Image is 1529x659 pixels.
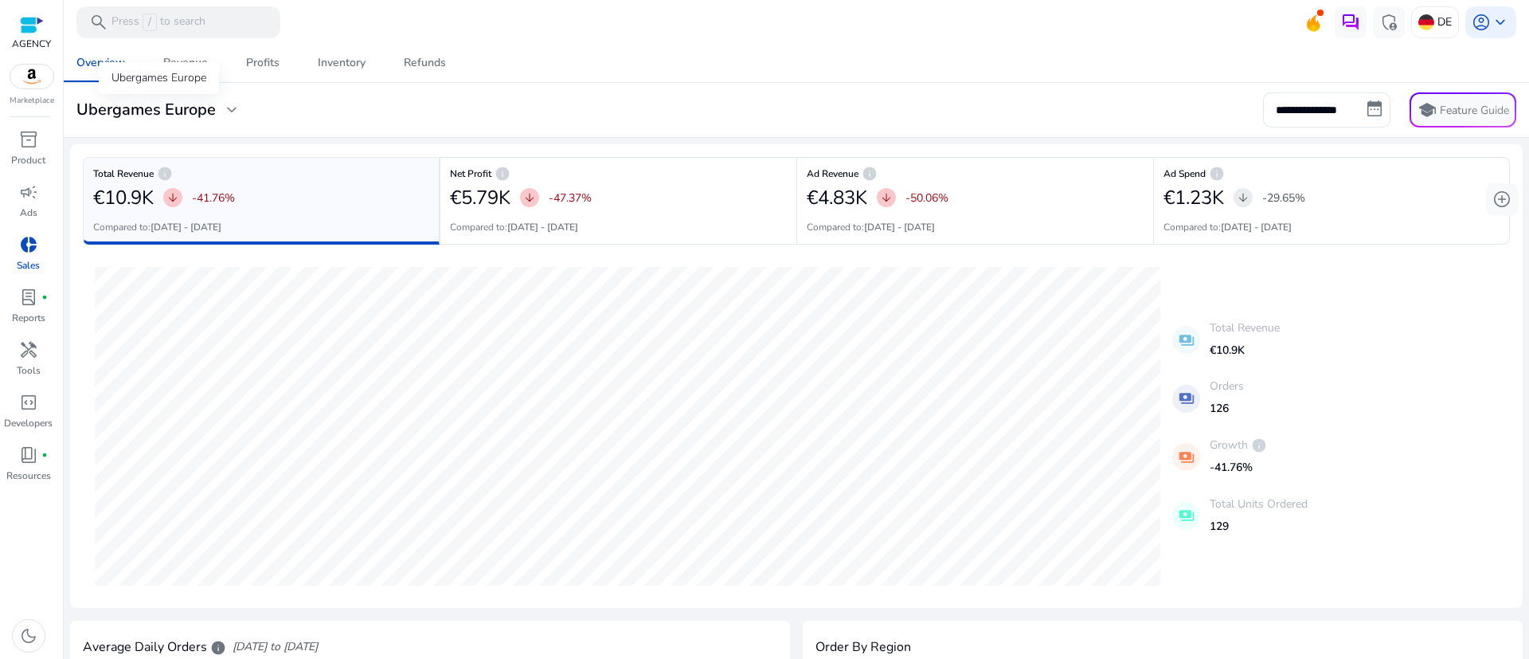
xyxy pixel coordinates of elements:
h2: €1.23K [1163,186,1224,210]
span: / [143,14,157,31]
span: info [157,166,173,182]
span: arrow_downward [523,191,536,204]
p: DE [1437,8,1452,36]
span: [DATE] to [DATE] [233,639,318,655]
p: -29.65% [1262,190,1305,206]
h6: Ad Revenue [807,172,1144,175]
span: info [862,166,878,182]
b: [DATE] - [DATE] [864,221,935,233]
p: Ads [20,206,37,220]
span: arrow_downward [880,191,893,204]
p: -50.06% [905,190,948,206]
img: amazon.svg [10,65,53,88]
p: Product [11,153,45,167]
span: campaign [19,182,38,202]
b: [DATE] - [DATE] [1221,221,1292,233]
span: inventory_2 [19,130,38,149]
p: Reports [12,311,45,325]
p: €10.9K [1210,342,1280,359]
p: Sales [17,258,40,273]
p: Compared to: [1163,220,1292,234]
p: Compared to: [93,220,221,234]
span: expand_more [222,100,241,120]
p: Resources [6,469,51,483]
p: -41.76% [1210,459,1267,476]
p: 126 [1210,400,1244,417]
span: arrow_downward [166,191,179,204]
p: -41.76% [192,190,235,206]
h2: €10.9K [93,186,154,210]
span: admin_panel_settings [1379,13,1398,32]
div: Ubergames Europe [99,62,219,94]
h6: Net Profit [450,172,787,175]
mat-icon: payments [1172,443,1200,471]
span: fiber_manual_record [41,452,48,458]
span: add_circle [1492,190,1511,209]
p: Marketplace [10,95,54,107]
p: Feature Guide [1440,103,1509,119]
p: 129 [1210,518,1308,535]
h6: Total Revenue [93,172,429,175]
span: info [495,166,510,182]
span: handyman [19,340,38,359]
span: info [1209,166,1225,182]
span: search [89,13,108,32]
span: info [1251,437,1267,453]
span: donut_small [19,235,38,254]
button: schoolFeature Guide [1410,92,1516,127]
p: Total Revenue [1210,320,1280,336]
p: Tools [17,363,41,378]
button: admin_panel_settings [1373,6,1405,38]
mat-icon: payments [1172,326,1200,354]
div: Revenue [163,57,208,69]
span: school [1418,100,1437,120]
h2: €4.83K [807,186,867,210]
p: Press to search [111,14,205,31]
h6: Ad Spend [1163,172,1500,175]
span: arrow_downward [1237,191,1249,204]
span: fiber_manual_record [41,294,48,300]
p: Total Units Ordered [1210,496,1308,512]
p: AGENCY [12,37,51,51]
p: Compared to: [450,220,578,234]
h2: €5.79K [450,186,510,210]
b: [DATE] - [DATE] [507,221,578,233]
span: book_4 [19,445,38,465]
div: Refunds [404,57,446,69]
p: Growth [1210,437,1267,453]
span: keyboard_arrow_down [1491,13,1510,32]
b: [DATE] - [DATE] [151,221,221,233]
p: -47.37% [549,190,592,206]
p: Developers [4,416,53,430]
img: de.svg [1418,14,1434,30]
span: info [210,640,226,656]
div: Overview [76,57,125,69]
p: Compared to: [807,220,935,234]
span: account_circle [1472,13,1491,32]
h3: Ubergames Europe [76,100,216,120]
span: lab_profile [19,288,38,307]
h4: Order By Region [815,640,911,655]
span: code_blocks [19,393,38,412]
div: Profits [246,57,280,69]
span: dark_mode [19,626,38,645]
mat-icon: payments [1172,502,1200,530]
button: add_circle [1486,183,1518,215]
div: Inventory [318,57,366,69]
h4: Average Daily Orders [83,640,226,656]
p: Orders [1210,378,1244,394]
mat-icon: payments [1172,385,1200,413]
